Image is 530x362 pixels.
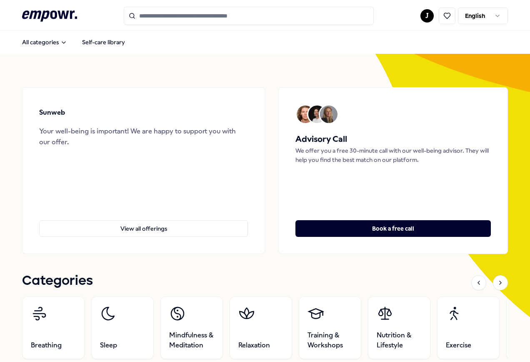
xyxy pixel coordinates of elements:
a: Self-care library [75,34,132,50]
span: Nutrition & Lifestyle [377,330,422,350]
a: Training & Workshops [299,297,361,359]
h1: Categories [22,271,93,292]
a: Nutrition & Lifestyle [368,297,430,359]
div: Your well-being is important! We are happy to support you with our offer. [39,126,248,147]
button: J [420,9,434,23]
span: Exercise [446,340,471,350]
span: Breathing [31,340,62,350]
p: We offer you a free 30-minute call with our well-being advisor. They will help you find the best ... [295,146,491,165]
button: All categories [15,34,74,50]
img: Avatar [297,106,314,123]
button: View all offerings [39,220,248,237]
span: Sleep [100,340,117,350]
input: Search for products, categories or subcategories [124,7,374,25]
button: Book a free call [295,220,491,237]
a: Mindfulness & Meditation [160,297,223,359]
img: Avatar [320,106,337,123]
span: Mindfulness & Meditation [169,330,214,350]
a: Sleep [91,297,154,359]
a: View all offerings [39,207,248,237]
a: Exercise [437,297,500,359]
nav: Main [15,34,132,50]
p: Sunweb [39,107,65,118]
h5: Advisory Call [295,133,491,146]
a: Relaxation [230,297,292,359]
span: Training & Workshops [307,330,352,350]
img: Avatar [308,106,326,123]
span: Relaxation [238,340,270,350]
a: Breathing [22,297,85,359]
